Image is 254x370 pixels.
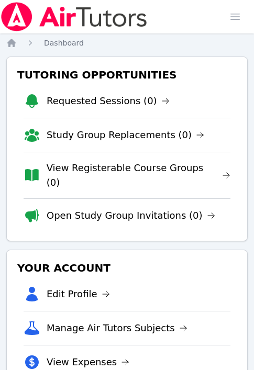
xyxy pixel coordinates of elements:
span: Dashboard [44,39,84,47]
a: Edit Profile [47,287,110,301]
a: Open Study Group Invitations (0) [47,208,215,223]
a: Study Group Replacements (0) [47,128,204,142]
h3: Your Account [15,259,239,277]
a: Dashboard [44,38,84,48]
nav: Breadcrumb [6,38,248,48]
a: View Registerable Course Groups (0) [47,161,230,190]
a: Requested Sessions (0) [47,94,170,108]
a: View Expenses [47,355,129,369]
h3: Tutoring Opportunities [15,65,239,84]
a: Manage Air Tutors Subjects [47,321,187,335]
